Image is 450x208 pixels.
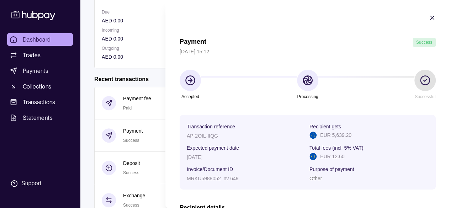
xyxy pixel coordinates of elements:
[309,132,317,139] img: eu
[187,145,239,151] p: Expected payment date
[187,124,235,129] p: Transaction reference
[187,154,202,160] p: [DATE]
[309,153,317,160] img: eu
[180,38,206,47] h1: Payment
[297,93,318,101] p: Processing
[309,124,341,129] p: Recipient gets
[309,176,322,181] p: Other
[309,145,363,151] p: Total fees (incl. 5% VAT)
[309,166,354,172] p: Purpose of payment
[416,40,432,45] span: Success
[187,176,239,181] p: MRKU5988052 Inv 649
[180,48,436,55] p: [DATE] 15:12
[187,133,218,139] p: AP-2OIL-IIQG
[181,93,199,101] p: Accepted
[187,166,233,172] p: Invoice/Document ID
[320,131,351,139] p: EUR 5,639.20
[320,153,344,160] p: EUR 12.60
[415,93,435,101] p: Successful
